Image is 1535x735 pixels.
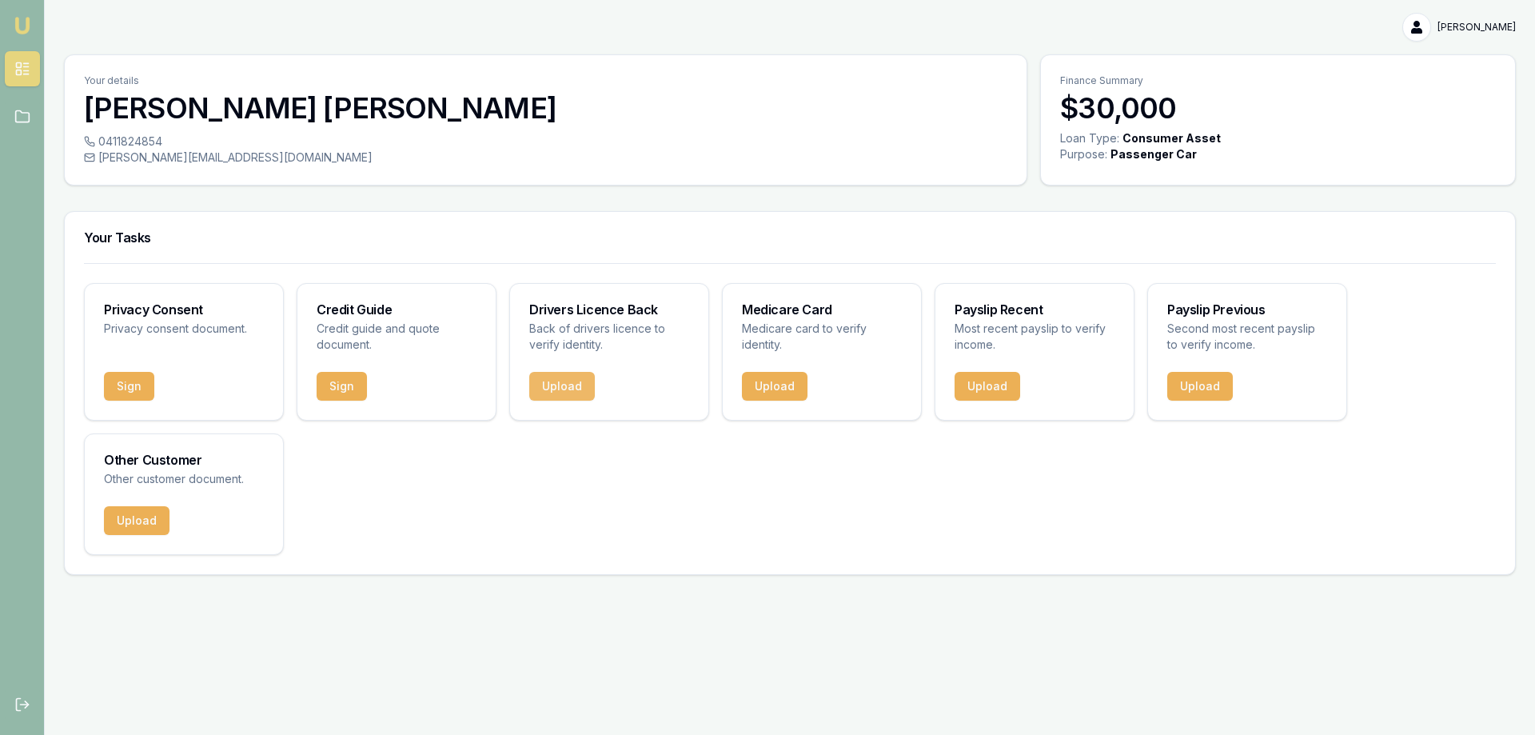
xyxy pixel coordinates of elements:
p: Privacy consent document. [104,321,264,337]
button: Sign [104,372,154,401]
button: Upload [742,372,807,401]
h3: Privacy Consent [104,303,264,316]
h3: Payslip Previous [1167,303,1327,316]
p: Credit guide and quote document. [317,321,476,353]
span: [PERSON_NAME] [1437,21,1516,34]
p: Second most recent payslip to verify income. [1167,321,1327,353]
button: Upload [104,506,169,535]
button: Upload [1167,372,1233,401]
span: [PERSON_NAME][EMAIL_ADDRESS][DOMAIN_NAME] [98,150,373,166]
img: emu-icon-u.png [13,16,32,35]
p: Other customer document. [104,471,264,487]
div: Purpose: [1060,146,1107,162]
p: Back of drivers licence to verify identity. [529,321,689,353]
h3: Your Tasks [84,231,1496,244]
button: Upload [955,372,1020,401]
div: Passenger Car [1110,146,1197,162]
h3: Drivers Licence Back [529,303,689,316]
div: Consumer Asset [1122,130,1221,146]
button: Sign [317,372,367,401]
h3: Payslip Recent [955,303,1114,316]
h3: Credit Guide [317,303,476,316]
h3: Other Customer [104,453,264,466]
h3: Medicare Card [742,303,902,316]
p: Medicare card to verify identity. [742,321,902,353]
span: 0411824854 [98,134,162,150]
p: Most recent payslip to verify income. [955,321,1114,353]
p: Your details [84,74,1007,87]
h3: [PERSON_NAME] [PERSON_NAME] [84,92,1007,124]
button: Upload [529,372,595,401]
div: Loan Type: [1060,130,1119,146]
p: Finance Summary [1060,74,1496,87]
h3: $30,000 [1060,92,1496,124]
